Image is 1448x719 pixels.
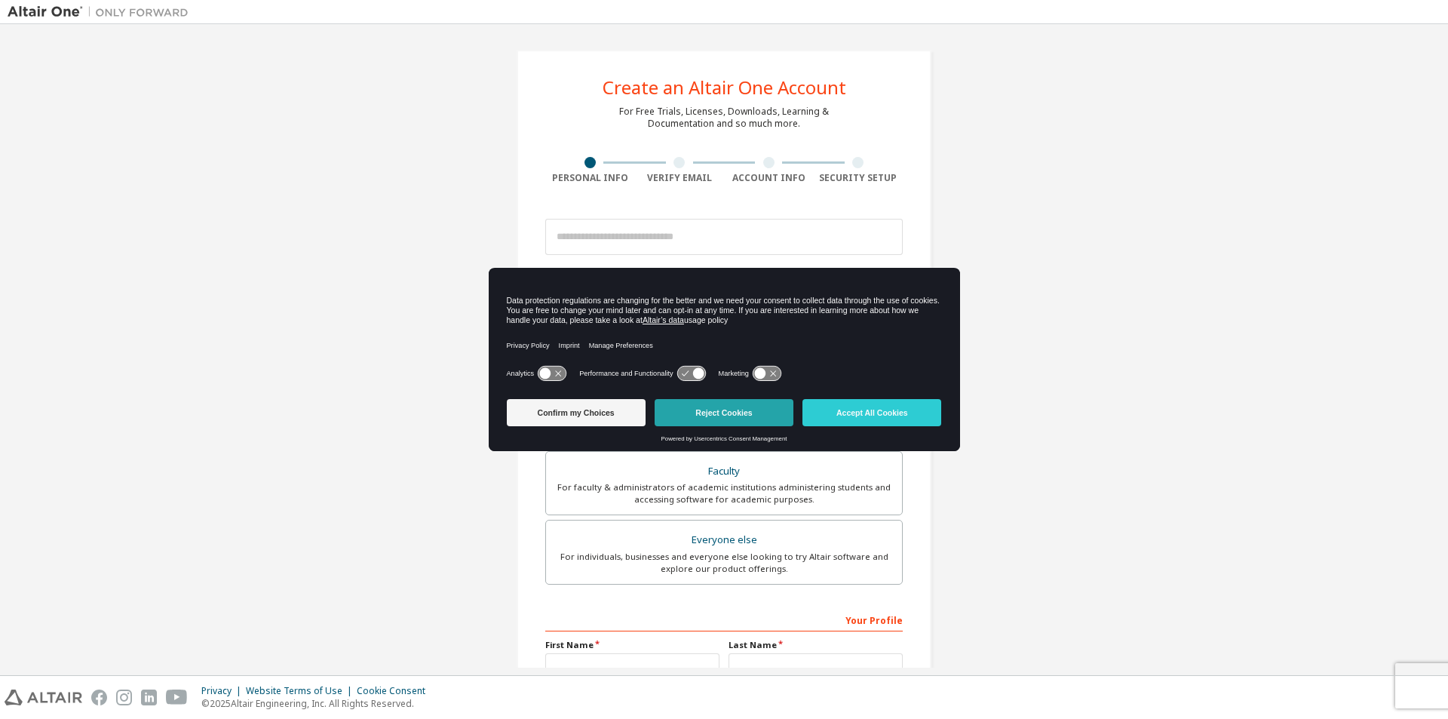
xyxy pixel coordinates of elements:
div: Privacy [201,685,246,697]
div: For faculty & administrators of academic institutions administering students and accessing softwa... [555,481,893,505]
div: Website Terms of Use [246,685,357,697]
div: For individuals, businesses and everyone else looking to try Altair software and explore our prod... [555,551,893,575]
img: instagram.svg [116,690,132,705]
p: © 2025 Altair Engineering, Inc. All Rights Reserved. [201,697,434,710]
img: youtube.svg [166,690,188,705]
div: For Free Trials, Licenses, Downloads, Learning & Documentation and so much more. [619,106,829,130]
div: Verify Email [635,172,725,184]
img: linkedin.svg [141,690,157,705]
label: First Name [545,639,719,651]
div: Create an Altair One Account [603,78,846,97]
div: Everyone else [555,530,893,551]
img: altair_logo.svg [5,690,82,705]
div: Personal Info [545,172,635,184]
div: Your Profile [545,607,903,631]
img: Altair One [8,5,196,20]
div: Security Setup [814,172,903,184]
div: Account Info [724,172,814,184]
div: Faculty [555,461,893,482]
div: Cookie Consent [357,685,434,697]
label: Last Name [729,639,903,651]
img: facebook.svg [91,690,107,705]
